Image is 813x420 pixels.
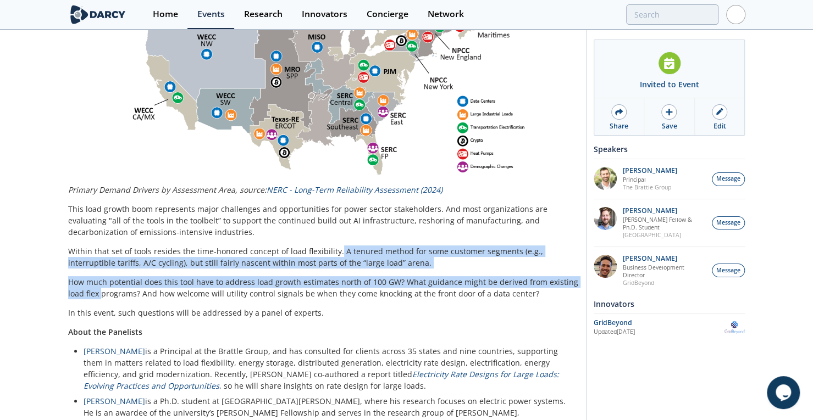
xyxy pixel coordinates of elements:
img: GridBeyond [724,318,745,337]
div: Events [197,10,225,19]
p: GridBeyond [623,279,706,287]
input: Advanced Search [626,4,718,25]
img: 94f5b726-9240-448e-ab22-991e3e151a77 [594,207,617,230]
div: Network [428,10,464,19]
button: Message [712,216,745,230]
p: [PERSON_NAME] [623,167,677,175]
div: Share [610,121,628,131]
button: Message [712,264,745,277]
em: Primary Demand Drivers by Assessment Area, source: [68,184,443,195]
a: Electricity Rate Designs for Large Loads: Evolving Practices and Opportunities [84,369,559,391]
a: NERC - Long-Term Reliability Assessment (2024) [267,184,443,195]
p: Principal [623,176,677,183]
img: logo-wide.svg [68,5,128,24]
p: [PERSON_NAME] [623,255,706,262]
p: [GEOGRAPHIC_DATA] [623,231,706,239]
p: Business Development Director [623,264,706,279]
p: [PERSON_NAME] Fellow & Ph.D. Student [623,216,706,231]
div: Innovators [302,10,347,19]
button: Message [712,172,745,186]
div: Concierge [367,10,408,19]
a: [PERSON_NAME] [84,346,145,356]
div: Speakers [594,139,745,159]
div: Edit [713,121,726,131]
strong: About the Panelists [68,327,142,337]
img: Profile [726,5,745,24]
div: GridBeyond [594,318,724,328]
span: Message [716,266,740,275]
iframe: chat widget [767,376,802,409]
li: is a Principal at the Brattle Group, and has consulted for clients across 35 states and nine coun... [84,345,571,391]
div: Updated [DATE] [594,328,724,337]
p: This load growth boom represents major challenges and opportunities for power sector stakeholders... [68,203,578,238]
p: The Brattle Group [623,183,677,191]
a: [PERSON_NAME] [84,396,145,406]
p: In this event, such questions will be addressed by a panel of experts. [68,307,578,318]
div: Home [153,10,178,19]
div: Research [244,10,283,19]
div: Invited to Event [640,79,699,90]
img: 626720fa-8757-46f0-a154-a66cdc51b198 [594,255,617,278]
span: Message [716,219,740,227]
a: Edit [695,98,744,135]
span: Message [716,175,740,183]
img: 80af834d-1bc5-4ae6-b57f-fc2f1b2cb4b2 [594,167,617,190]
a: GridBeyond Updated[DATE] GridBeyond [594,318,745,337]
p: How much potential does this tool have to address load growth estimates north of 100 GW? What gui... [68,276,578,299]
div: Innovators [594,294,745,313]
div: Save [661,121,677,131]
p: Within that set of tools resides the time-honored concept of load flexibility. A tenured method f... [68,245,578,268]
p: [PERSON_NAME] [623,207,706,215]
